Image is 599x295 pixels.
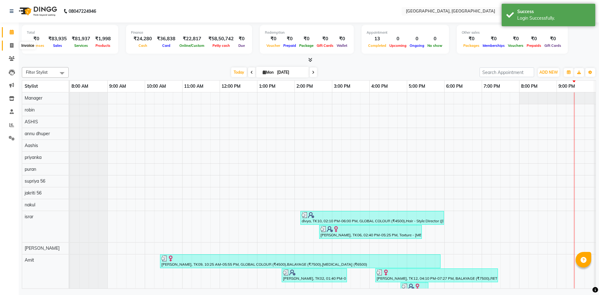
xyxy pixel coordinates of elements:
span: Mon [261,70,275,75]
a: 12:00 PM [220,82,242,91]
span: israr [25,214,33,219]
a: 11:00 AM [183,82,205,91]
span: nakul [25,202,35,208]
span: priyanka [25,155,41,160]
span: robin [25,107,35,113]
div: ₹0 [462,35,481,42]
a: 9:00 AM [108,82,128,91]
div: 0 [408,35,426,42]
div: Finance [131,30,247,35]
a: 9:00 PM [557,82,577,91]
div: ₹0 [282,35,298,42]
span: Aashis [25,143,38,148]
span: Vouchers [506,43,525,48]
span: Stylist [25,83,38,89]
div: 0 [388,35,408,42]
span: Online/Custom [178,43,206,48]
span: Filter Stylist [26,70,48,75]
span: Cash [137,43,149,48]
div: [PERSON_NAME], TK06, 02:40 PM-05:25 PM, Texture - [MEDICAL_DATA] (₹8500),Hair - Style Director ([... [320,226,421,238]
span: Gift Cards [315,43,335,48]
a: 8:00 AM [70,82,90,91]
div: Login Successfully. [517,15,591,22]
a: 7:00 PM [482,82,502,91]
div: Appointment [367,30,444,35]
input: Search Appointment [480,67,534,77]
div: ₹0 [506,35,525,42]
a: 8:00 PM [519,82,539,91]
span: Petty cash [211,43,231,48]
div: ₹58,50,742 [206,35,236,42]
span: Wallet [335,43,349,48]
span: Card [161,43,172,48]
div: ₹81,937 [69,35,93,42]
a: 5:00 PM [407,82,427,91]
a: 2:00 PM [295,82,314,91]
span: Products [94,43,112,48]
div: ₹0 [481,35,506,42]
div: Invoice [20,42,36,49]
div: ₹0 [27,35,46,42]
a: 10:00 AM [145,82,168,91]
b: 08047224946 [69,2,96,20]
div: [PERSON_NAME], TK02, 01:40 PM-03:25 PM, HAIR -ART DIRECTOR ([DEMOGRAPHIC_DATA]) CURLY HAIR (₹2500... [282,269,346,281]
div: ₹0 [525,35,543,42]
div: [PERSON_NAME], TK12, 04:10 PM-07:27 PM, BALAYAGE (₹7500),RETOUCH (₹1500),HAIR -ART DIRECTOR ([DEM... [376,269,497,281]
div: ₹24,280 [131,35,154,42]
a: 6:00 PM [445,82,464,91]
span: Due [237,43,246,48]
span: jakriti 56 [25,190,41,196]
div: ₹22,817 [178,35,206,42]
span: Voucher [265,43,282,48]
span: Today [231,67,247,77]
span: Amit [25,257,34,263]
div: Success [517,8,591,15]
input: 2025-09-01 [275,68,306,77]
span: ASHIS [25,119,38,125]
div: ₹0 [335,35,349,42]
div: ₹0 [298,35,315,42]
span: puran [25,166,36,172]
a: 1:00 PM [257,82,277,91]
span: Services [73,43,90,48]
img: logo [16,2,59,20]
span: [PERSON_NAME] [25,245,60,251]
button: ADD NEW [538,68,559,77]
span: supriya 56 [25,178,45,184]
div: ₹1,998 [93,35,113,42]
span: Packages [462,43,481,48]
div: 13 [367,35,388,42]
span: Prepaids [525,43,543,48]
div: ₹36,838 [154,35,178,42]
span: Completed [367,43,388,48]
div: Redemption [265,30,349,35]
a: 4:00 PM [370,82,389,91]
div: 0 [426,35,444,42]
span: annu dhuper [25,131,50,136]
a: 3:00 PM [332,82,352,91]
div: divya, TK10, 02:10 PM-06:00 PM, GLOBAL COLOUR (₹4500),Hair - Style Director ([DEMOGRAPHIC_DATA]) ... [301,212,443,224]
span: No show [426,43,444,48]
span: Sales [51,43,64,48]
span: Ongoing [408,43,426,48]
div: ₹0 [543,35,563,42]
span: Package [298,43,315,48]
span: Prepaid [282,43,298,48]
span: ADD NEW [539,70,558,75]
div: Total [27,30,113,35]
div: ₹0 [315,35,335,42]
span: Manager [25,95,42,101]
div: ₹0 [265,35,282,42]
div: ₹0 [236,35,247,42]
div: [PERSON_NAME], TK09, 10:25 AM-05:55 PM, GLOBAL COLOUR (₹4500),BALAYAGE (₹7500),[MEDICAL_DATA] (₹6... [161,255,440,267]
span: Memberships [481,43,506,48]
div: ₹83,935 [46,35,69,42]
span: Upcoming [388,43,408,48]
span: Gift Cards [543,43,563,48]
div: Other sales [462,30,563,35]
